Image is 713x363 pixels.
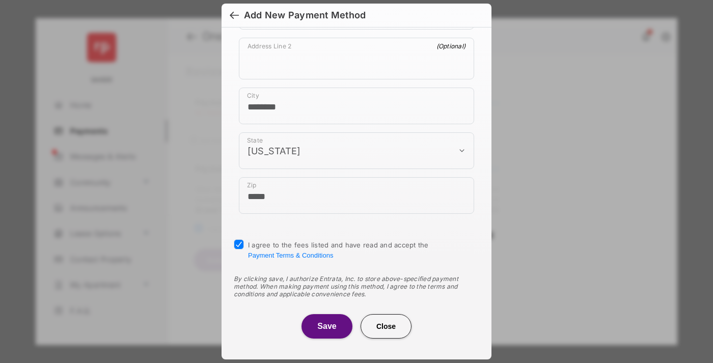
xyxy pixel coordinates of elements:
button: I agree to the fees listed and have read and accept the [248,252,333,259]
div: payment_method_screening[postal_addresses][addressLine2] [239,38,474,79]
div: Add New Payment Method [244,10,366,21]
span: I agree to the fees listed and have read and accept the [248,241,429,259]
div: payment_method_screening[postal_addresses][locality] [239,88,474,124]
div: By clicking save, I authorize Entrata, Inc. to store above-specified payment method. When making ... [234,275,479,298]
button: Close [361,314,412,339]
div: payment_method_screening[postal_addresses][administrativeArea] [239,132,474,169]
button: Save [301,314,352,339]
div: payment_method_screening[postal_addresses][postalCode] [239,177,474,214]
